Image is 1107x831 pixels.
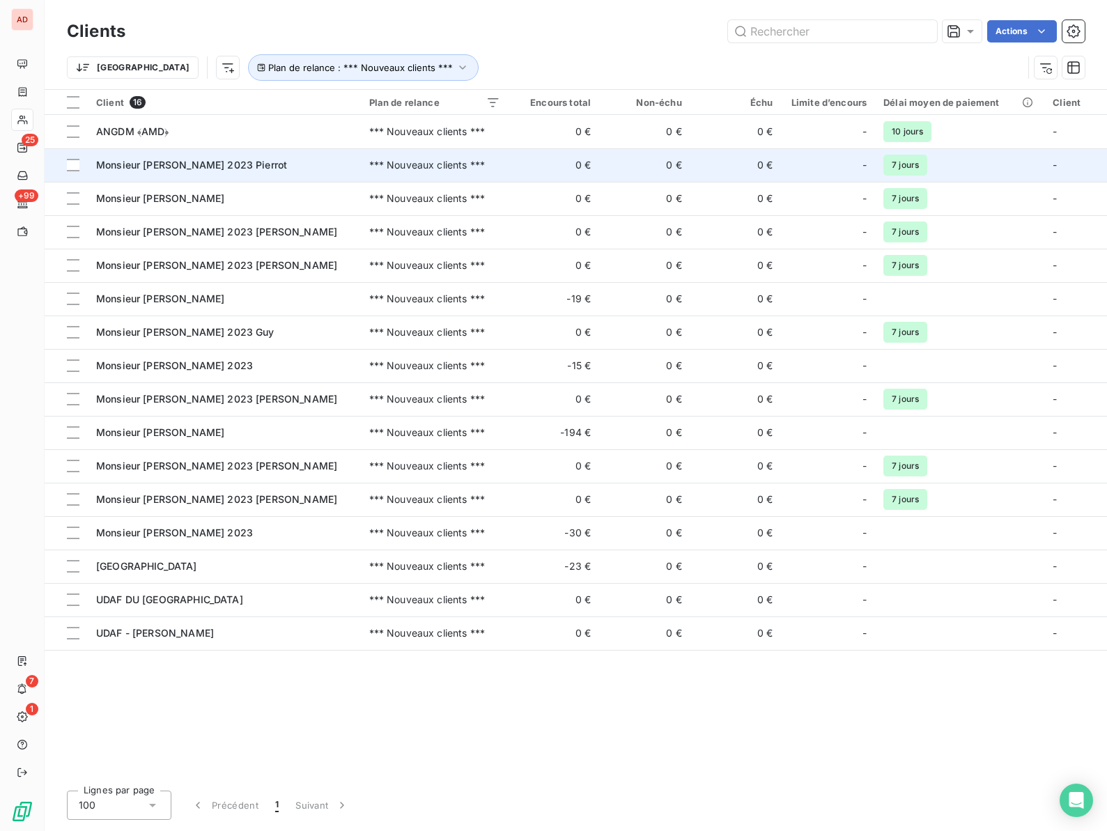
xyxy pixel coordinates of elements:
[22,134,38,146] span: 25
[517,97,591,108] div: Encours total
[96,393,337,405] span: Monsieur [PERSON_NAME] 2023 [PERSON_NAME]
[11,192,33,215] a: +99
[690,148,782,182] td: 0 €
[509,550,600,583] td: -23 €
[1060,784,1093,817] div: Open Intercom Messenger
[79,798,95,812] span: 100
[599,148,690,182] td: 0 €
[11,8,33,31] div: AD
[509,215,600,249] td: 0 €
[599,182,690,215] td: 0 €
[599,349,690,382] td: 0 €
[509,282,600,316] td: -19 €
[96,593,243,605] span: UDAF DU [GEOGRAPHIC_DATA]
[862,225,867,239] span: -
[96,359,253,371] span: Monsieur [PERSON_NAME] 2023
[862,559,867,573] span: -
[96,460,337,472] span: Monsieur [PERSON_NAME] 2023 [PERSON_NAME]
[862,325,867,339] span: -
[690,483,782,516] td: 0 €
[1053,359,1057,371] span: -
[96,527,253,538] span: Monsieur [PERSON_NAME] 2023
[690,382,782,416] td: 0 €
[96,159,287,171] span: Monsieur [PERSON_NAME] 2023 Pierrot
[11,137,33,159] a: 25
[369,97,500,108] div: Plan de relance
[690,616,782,650] td: 0 €
[599,616,690,650] td: 0 €
[1053,593,1057,605] span: -
[96,192,224,204] span: Monsieur [PERSON_NAME]
[1053,560,1057,572] span: -
[509,483,600,516] td: 0 €
[862,593,867,607] span: -
[599,282,690,316] td: 0 €
[1053,393,1057,405] span: -
[267,791,287,820] button: 1
[862,492,867,506] span: -
[862,426,867,440] span: -
[789,97,867,108] div: Limite d’encours
[862,192,867,205] span: -
[690,416,782,449] td: 0 €
[509,516,600,550] td: -30 €
[509,182,600,215] td: 0 €
[862,258,867,272] span: -
[509,316,600,349] td: 0 €
[599,382,690,416] td: 0 €
[1053,293,1057,304] span: -
[862,526,867,540] span: -
[67,56,199,79] button: [GEOGRAPHIC_DATA]
[1053,460,1057,472] span: -
[690,316,782,349] td: 0 €
[1053,426,1057,438] span: -
[96,259,337,271] span: Monsieur [PERSON_NAME] 2023 [PERSON_NAME]
[728,20,937,42] input: Rechercher
[15,189,38,202] span: +99
[1053,326,1057,338] span: -
[96,97,124,108] span: Client
[883,489,927,510] span: 7 jours
[509,583,600,616] td: 0 €
[509,249,600,282] td: 0 €
[883,222,927,242] span: 7 jours
[690,282,782,316] td: 0 €
[862,125,867,139] span: -
[11,706,33,728] a: 1
[96,293,224,304] span: Monsieur [PERSON_NAME]
[509,449,600,483] td: 0 €
[1053,627,1057,639] span: -
[509,616,600,650] td: 0 €
[509,148,600,182] td: 0 €
[96,226,337,238] span: Monsieur [PERSON_NAME] 2023 [PERSON_NAME]
[599,249,690,282] td: 0 €
[599,115,690,148] td: 0 €
[690,349,782,382] td: 0 €
[1053,259,1057,271] span: -
[599,583,690,616] td: 0 €
[883,389,927,410] span: 7 jours
[599,483,690,516] td: 0 €
[26,703,38,715] span: 1
[11,800,33,823] img: Logo LeanPay
[690,550,782,583] td: 0 €
[883,456,927,476] span: 7 jours
[96,426,224,438] span: Monsieur [PERSON_NAME]
[862,158,867,172] span: -
[1053,97,1099,108] div: Client
[1053,493,1057,505] span: -
[883,188,927,209] span: 7 jours
[183,791,267,820] button: Précédent
[96,560,197,572] span: [GEOGRAPHIC_DATA]
[268,62,453,73] span: Plan de relance : *** Nouveaux clients ***
[509,416,600,449] td: -194 €
[690,583,782,616] td: 0 €
[96,627,214,639] span: UDAF - [PERSON_NAME]
[599,516,690,550] td: 0 €
[862,626,867,640] span: -
[509,115,600,148] td: 0 €
[599,316,690,349] td: 0 €
[607,97,682,108] div: Non-échu
[690,215,782,249] td: 0 €
[287,791,357,820] button: Suivant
